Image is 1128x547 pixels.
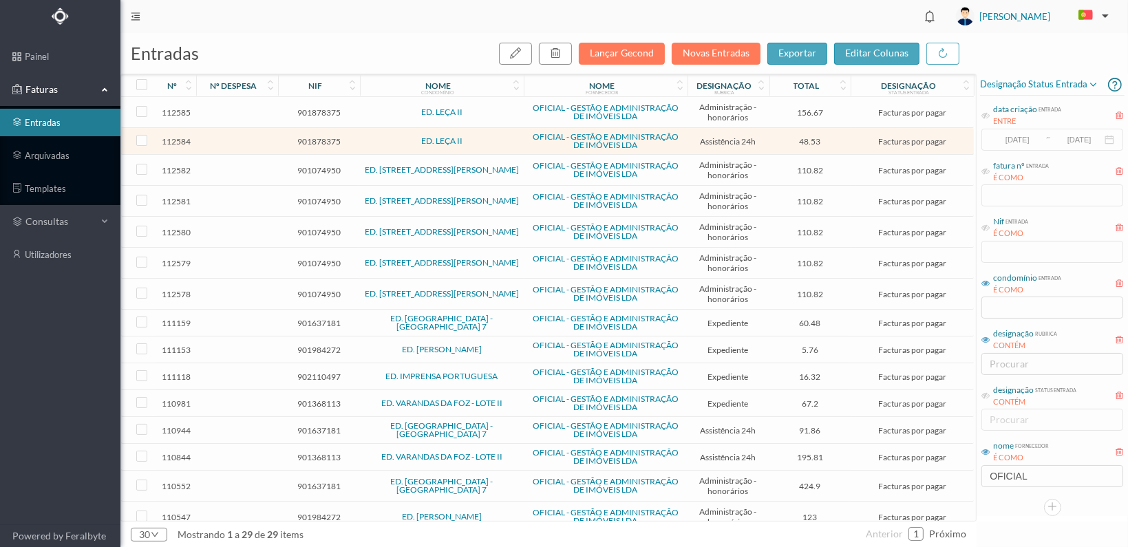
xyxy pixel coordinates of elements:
div: designação [993,384,1034,396]
div: designação [697,81,752,91]
div: entrada [1037,103,1061,114]
span: Novas Entradas [672,47,767,58]
div: nº [167,81,177,91]
span: 111118 [159,372,193,382]
li: 1 [908,527,924,541]
span: Expediente [691,318,766,328]
span: 110.82 [773,258,848,268]
div: nome [425,81,451,91]
span: 5.76 [773,345,848,355]
button: PT [1067,5,1114,27]
span: 112579 [159,258,193,268]
span: mostrando [178,528,225,540]
span: 112584 [159,136,193,147]
span: 901074950 [281,196,357,206]
a: OFICIAL - GESTÃO E ADMINISTRAÇÃO DE IMÓVEIS LDA [533,367,679,385]
a: ED. LEÇA II [421,107,462,117]
div: total [794,81,820,91]
div: É COMO [993,228,1028,239]
span: consultas [25,215,94,228]
div: designação [993,328,1034,340]
a: ED. [GEOGRAPHIC_DATA] - [GEOGRAPHIC_DATA] 7 [390,476,493,495]
div: fornecedor [586,89,618,95]
span: Facturas por pagar [854,165,970,175]
span: 110.82 [773,289,848,299]
span: Administração - honorários [691,222,766,242]
span: 112580 [159,227,193,237]
button: Lançar Gecond [579,43,665,65]
div: 30 [139,524,150,545]
span: Administração - honorários [691,253,766,273]
a: OFICIAL - GESTÃO E ADMINISTRAÇÃO DE IMÓVEIS LDA [533,103,679,121]
div: procurar [990,357,1109,371]
div: rubrica [1034,328,1057,338]
a: OFICIAL - GESTÃO E ADMINISTRAÇÃO DE IMÓVEIS LDA [533,340,679,358]
span: Facturas por pagar [854,398,970,409]
span: 112582 [159,165,193,175]
a: ED. IMPRENSA PORTUGUESA [385,371,498,381]
div: condomínio [421,89,454,95]
a: ED. VARANDAS DA FOZ - LOTE II [381,451,502,462]
span: Administração - honorários [691,160,766,180]
div: data criação [993,103,1037,116]
span: 901637181 [281,425,357,436]
a: OFICIAL - GESTÃO E ADMINISTRAÇÃO DE IMÓVEIS LDA [533,160,679,179]
span: 901878375 [281,107,357,118]
button: Novas Entradas [672,43,760,65]
span: 112578 [159,289,193,299]
div: nif [308,81,322,91]
span: 110552 [159,481,193,491]
span: entradas [131,43,199,63]
div: status entrada [1034,384,1076,394]
a: ED. [GEOGRAPHIC_DATA] - [GEOGRAPHIC_DATA] 7 [390,313,493,332]
a: OFICIAL - GESTÃO E ADMINISTRAÇÃO DE IMÓVEIS LDA [533,313,679,332]
span: 29 [265,528,280,540]
div: designação [881,81,936,91]
span: Facturas por pagar [854,318,970,328]
span: Facturas por pagar [854,481,970,491]
span: Expediente [691,372,766,382]
a: OFICIAL - GESTÃO E ADMINISTRAÇÃO DE IMÓVEIS LDA [533,284,679,303]
div: entrada [1025,160,1049,170]
span: 29 [240,528,255,540]
div: entrada [1037,272,1061,282]
li: Página Anterior [866,523,903,545]
div: nome [993,440,1014,452]
span: 112581 [159,196,193,206]
span: 901984272 [281,512,357,522]
span: Facturas por pagar [854,425,970,436]
span: Facturas por pagar [854,258,970,268]
span: 112585 [159,107,193,118]
span: Facturas por pagar [854,512,970,522]
img: Logo [52,8,69,25]
span: 901984272 [281,345,357,355]
a: OFICIAL - GESTÃO E ADMINISTRAÇÃO DE IMÓVEIS LDA [533,476,679,495]
div: rubrica [714,89,734,95]
a: ED. [PERSON_NAME] [402,511,482,522]
a: OFICIAL - GESTÃO E ADMINISTRAÇÃO DE IMÓVEIS LDA [533,507,679,526]
a: ED. [STREET_ADDRESS][PERSON_NAME] [365,164,519,175]
span: Faturas [22,83,98,96]
span: 901637181 [281,481,357,491]
span: 1 [225,528,235,540]
span: exportar [778,47,816,58]
div: status entrada [888,89,929,95]
div: nome [589,81,615,91]
span: Administração - honorários [691,191,766,211]
span: 110.82 [773,227,848,237]
i: icon: bell [921,8,939,25]
span: a [235,528,240,540]
span: Designação status entrada [980,76,1098,93]
span: 67.2 [773,398,848,409]
span: Expediente [691,345,766,355]
a: ED. LEÇA II [421,136,462,146]
span: 156.67 [773,107,848,118]
div: É COMO [993,284,1061,296]
div: fornecedor [1014,440,1049,450]
span: Facturas por pagar [854,345,970,355]
div: CONTÉM [993,396,1076,408]
i: icon: down [150,530,159,539]
span: 901368113 [281,398,357,409]
span: Facturas por pagar [854,136,970,147]
span: 901074950 [281,289,357,299]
